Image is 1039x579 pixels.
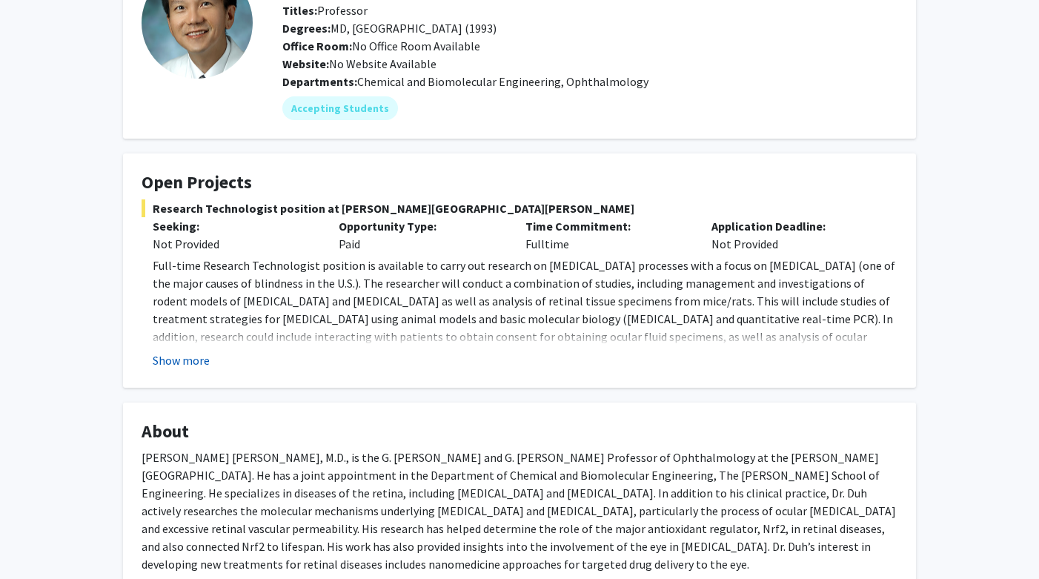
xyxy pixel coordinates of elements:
[514,217,700,253] div: Fulltime
[153,217,316,235] p: Seeking:
[282,56,436,71] span: No Website Available
[153,257,897,363] p: Full-time Research Technologist position is available to carry out research on [MEDICAL_DATA] pro...
[282,39,352,53] b: Office Room:
[153,235,316,253] div: Not Provided
[282,39,480,53] span: No Office Room Available
[282,21,331,36] b: Degrees:
[339,217,502,235] p: Opportunity Type:
[282,21,497,36] span: MD, [GEOGRAPHIC_DATA] (1993)
[142,449,897,573] p: [PERSON_NAME] [PERSON_NAME], M.D., is the G. [PERSON_NAME] and G. [PERSON_NAME] Professor of Opht...
[328,217,514,253] div: Paid
[357,74,648,89] span: Chemical and Biomolecular Engineering, Ophthalmology
[282,3,317,18] b: Titles:
[711,217,875,235] p: Application Deadline:
[525,217,689,235] p: Time Commitment:
[142,421,897,443] h4: About
[142,199,897,217] span: Research Technologist position at [PERSON_NAME][GEOGRAPHIC_DATA][PERSON_NAME]
[142,172,897,193] h4: Open Projects
[282,96,398,120] mat-chip: Accepting Students
[11,512,63,568] iframe: Chat
[282,74,357,89] b: Departments:
[153,351,210,369] button: Show more
[282,3,368,18] span: Professor
[700,217,886,253] div: Not Provided
[282,56,329,71] b: Website:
